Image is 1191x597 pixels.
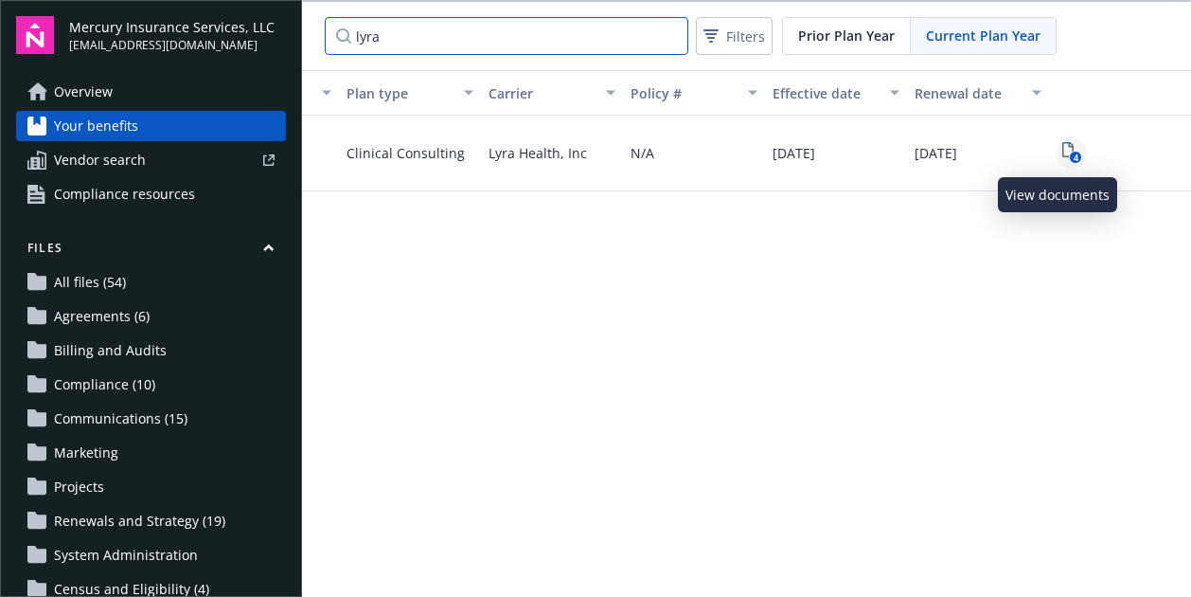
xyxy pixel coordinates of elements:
[915,83,1021,103] div: Renewal date
[54,301,150,332] span: Agreements (6)
[16,240,286,263] button: Files
[325,17,688,55] input: Search by name
[54,145,146,175] span: Vendor search
[347,143,465,163] span: Clinical Consulting
[54,335,167,366] span: Billing and Audits
[16,301,286,332] a: Agreements (6)
[69,17,275,37] span: Mercury Insurance Services, LLC
[54,404,187,434] span: Communications (15)
[16,540,286,570] a: System Administration
[54,370,155,400] span: Compliance (10)
[696,17,773,55] button: Filters
[16,335,286,366] a: Billing and Audits
[54,438,118,468] span: Marketing
[16,77,286,107] a: Overview
[54,77,113,107] span: Overview
[489,83,595,103] div: Carrier
[54,267,126,298] span: All files (54)
[54,540,198,570] span: System Administration
[773,143,815,163] span: [DATE]
[16,472,286,502] a: Projects
[1057,138,1087,169] a: View Plan Documents
[631,83,737,103] div: Policy #
[339,70,481,116] button: Plan type
[481,70,623,116] button: Carrier
[16,111,286,141] a: Your benefits
[54,506,225,536] span: Renewals and Strategy (19)
[69,37,275,54] span: [EMAIL_ADDRESS][DOMAIN_NAME]
[16,438,286,468] a: Marketing
[16,506,286,536] a: Renewals and Strategy (19)
[907,70,1049,116] button: Renewal date
[489,143,587,163] span: Lyra Health, Inc
[16,267,286,298] a: All files (54)
[347,83,453,103] div: Plan type
[16,145,286,175] a: Vendor search
[54,472,104,502] span: Projects
[773,83,879,103] div: Effective date
[700,23,769,50] span: Filters
[16,370,286,400] a: Compliance (10)
[631,143,654,163] span: N/A
[726,27,765,46] span: Filters
[16,404,286,434] a: Communications (15)
[69,16,286,54] button: Mercury Insurance Services, LLC[EMAIL_ADDRESS][DOMAIN_NAME]
[54,111,138,141] span: Your benefits
[54,179,195,209] span: Compliance resources
[623,70,765,116] button: Policy #
[926,26,1040,45] span: Current Plan Year
[798,26,895,45] span: Prior Plan Year
[915,143,957,163] span: [DATE]
[765,70,907,116] button: Effective date
[16,16,54,54] img: navigator-logo.svg
[1073,152,1077,164] text: 4
[16,179,286,209] a: Compliance resources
